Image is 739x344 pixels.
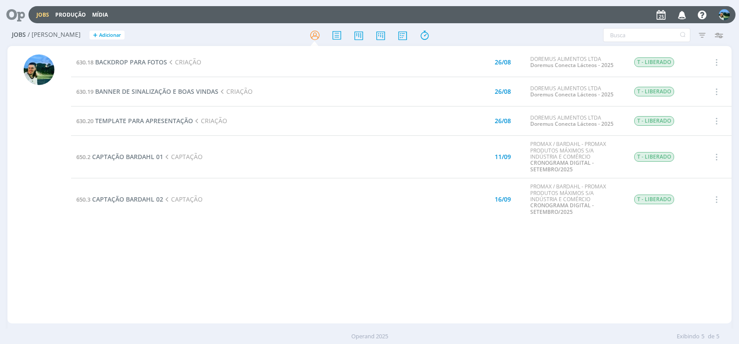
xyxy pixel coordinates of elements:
[634,152,674,162] span: T - LIBERADO
[218,87,253,96] span: CRIAÇÃO
[634,116,674,126] span: T - LIBERADO
[55,11,86,18] a: Produção
[76,87,218,96] a: 630.19BANNER DE SINALIZAÇÃO E BOAS VINDAS
[53,11,89,18] button: Produção
[89,11,111,18] button: Mídia
[716,332,719,341] span: 5
[95,117,193,125] span: TEMPLATE PARA APRESENTAÇÃO
[95,87,218,96] span: BANNER DE SINALIZAÇÃO E BOAS VINDAS
[76,58,93,66] span: 630.18
[530,91,614,98] a: Doremus Conecta Lácteos - 2025
[603,28,690,42] input: Busca
[93,31,97,40] span: +
[76,117,93,125] span: 630.20
[76,195,163,203] a: 650.3CAPTAÇÃO BARDAHL 02
[163,195,203,203] span: CAPTAÇÃO
[530,115,621,128] div: DOREMUS ALIMENTOS LTDA
[530,159,594,173] a: CRONOGRAMA DIGITAL - SETEMBRO/2025
[530,141,621,173] div: PROMAX / BARDAHL - PROMAX PRODUTOS MÁXIMOS S/A INDÚSTRIA E COMÉRCIO
[530,56,621,69] div: DOREMUS ALIMENTOS LTDA
[76,117,193,125] a: 630.20TEMPLATE PARA APRESENTAÇÃO
[530,61,614,69] a: Doremus Conecta Lácteos - 2025
[530,85,621,98] div: DOREMUS ALIMENTOS LTDA
[495,89,511,95] div: 26/08
[634,57,674,67] span: T - LIBERADO
[76,195,90,203] span: 650.3
[634,195,674,204] span: T - LIBERADO
[495,118,511,124] div: 26/08
[163,152,203,161] span: CAPTAÇÃO
[530,184,621,215] div: PROMAX / BARDAHL - PROMAX PRODUTOS MÁXIMOS S/A INDÚSTRIA E COMÉRCIO
[495,154,511,160] div: 11/09
[634,87,674,96] span: T - LIBERADO
[95,58,167,66] span: BACKDROP PARA FOTOS
[24,54,54,85] img: V
[36,11,49,18] a: Jobs
[12,31,26,39] span: Jobs
[76,88,93,96] span: 630.19
[89,31,125,40] button: +Adicionar
[708,332,714,341] span: de
[76,58,167,66] a: 630.18BACKDROP PARA FOTOS
[718,7,730,22] button: V
[76,153,90,161] span: 650.2
[34,11,52,18] button: Jobs
[92,195,163,203] span: CAPTAÇÃO BARDAHL 02
[530,202,594,215] a: CRONOGRAMA DIGITAL - SETEMBRO/2025
[701,332,704,341] span: 5
[167,58,201,66] span: CRIAÇÃO
[28,31,81,39] span: / [PERSON_NAME]
[92,152,163,161] span: CAPTAÇÃO BARDAHL 01
[76,152,163,161] a: 650.2CAPTAÇÃO BARDAHL 01
[495,196,511,202] div: 16/09
[193,117,227,125] span: CRIAÇÃO
[719,9,730,20] img: V
[92,11,108,18] a: Mídia
[495,59,511,65] div: 26/08
[530,120,614,128] a: Doremus Conecta Lácteos - 2025
[677,332,700,341] span: Exibindo
[99,32,121,38] span: Adicionar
